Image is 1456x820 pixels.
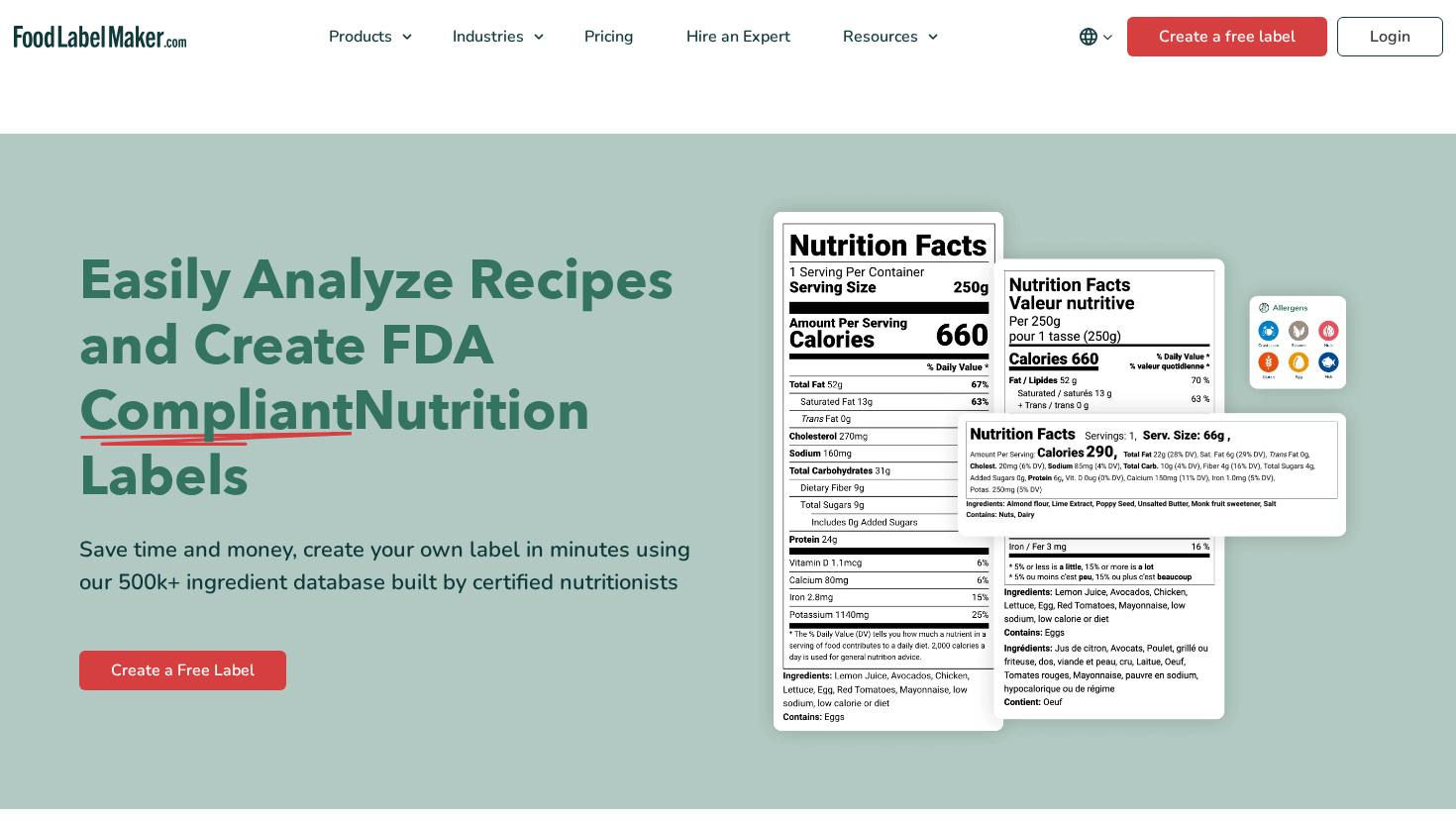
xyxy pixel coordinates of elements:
[1337,17,1443,56] a: Login
[1065,17,1127,56] button: Change language
[1127,17,1327,56] a: Create a free label
[79,534,713,599] div: Save time and money, create your own label in minutes using our 500k+ ingredient database built b...
[578,26,636,48] span: Pricing
[447,26,526,48] span: Industries
[680,26,792,48] span: Hire an Expert
[14,26,187,49] a: Food Label Maker homepage
[837,26,920,48] span: Resources
[323,26,394,48] span: Products
[79,379,353,445] span: Compliant
[79,651,286,690] a: Create a Free Label
[79,249,713,510] h1: Easily Analyze Recipes and Create FDA Nutrition Labels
